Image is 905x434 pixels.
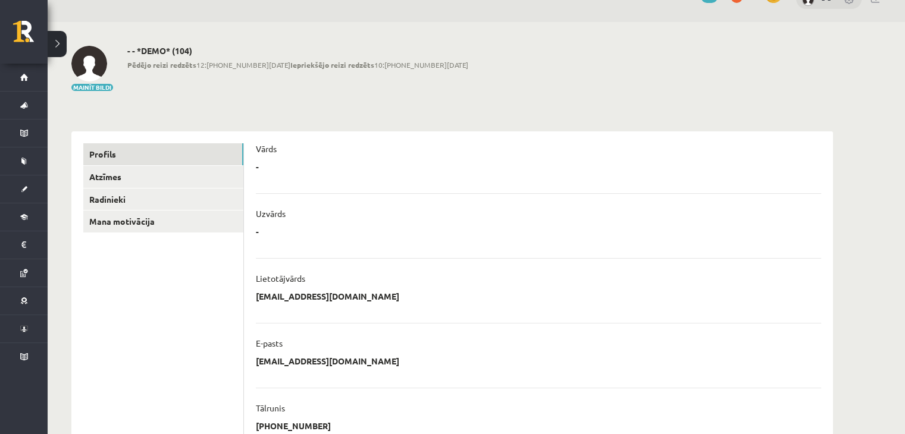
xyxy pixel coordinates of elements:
[256,291,399,301] p: [EMAIL_ADDRESS][DOMAIN_NAME]
[83,188,243,210] a: Radinieki
[256,356,399,366] p: [EMAIL_ADDRESS][DOMAIN_NAME]
[256,143,277,154] p: Vārds
[13,21,48,51] a: Rīgas 1. Tālmācības vidusskola
[256,208,286,219] p: Uzvārds
[71,46,107,81] img: - -
[83,166,243,188] a: Atzīmes
[71,84,113,91] button: Mainīt bildi
[256,402,285,413] p: Tālrunis
[83,143,243,165] a: Profils
[290,60,374,70] b: Iepriekšējo reizi redzēts
[83,210,243,232] a: Mana motivācija
[127,60,196,70] b: Pēdējo reizi redzēts
[256,161,259,172] p: -
[127,46,468,56] h2: - - *DEMO* (104)
[256,420,331,431] p: [PHONE_NUMBER]
[256,338,283,348] p: E-pasts
[256,226,259,237] p: -
[127,59,468,70] span: 12:[PHONE_NUMBER][DATE] 10:[PHONE_NUMBER][DATE]
[256,273,305,284] p: Lietotājvārds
